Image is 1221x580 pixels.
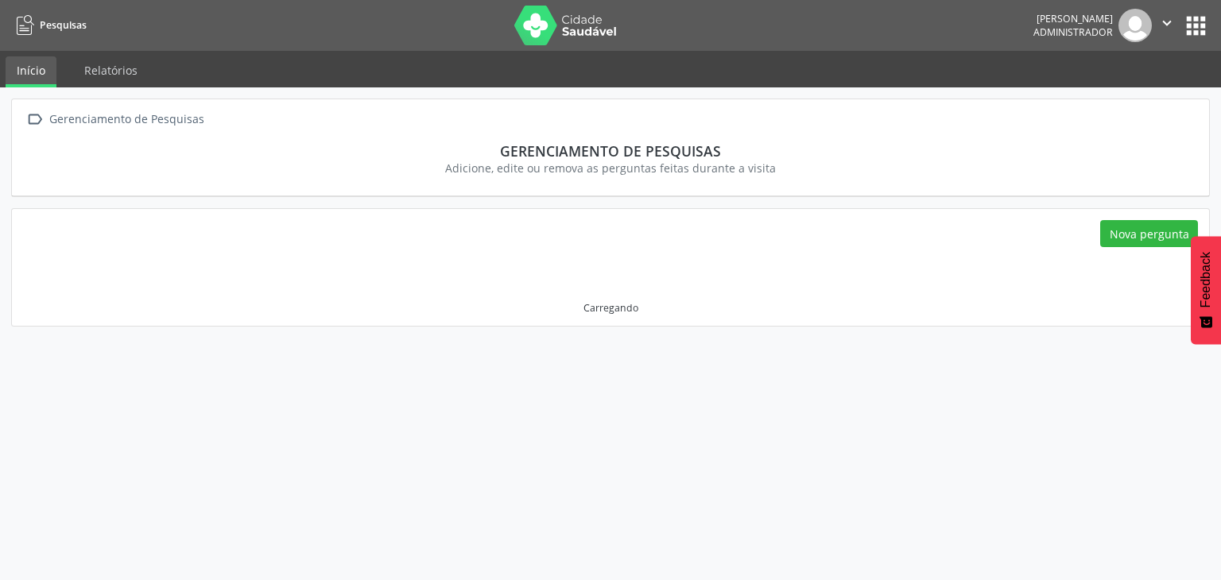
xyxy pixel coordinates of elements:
[1033,25,1113,39] span: Administrador
[1199,252,1213,307] span: Feedback
[583,301,638,315] div: Carregando
[1191,236,1221,344] button: Feedback - Mostrar pesquisa
[1152,9,1182,42] button: 
[1100,220,1198,247] button: Nova pergunta
[34,160,1187,176] div: Adicione, edite ou remova as perguntas feitas durante a visita
[6,56,56,87] a: Início
[1182,12,1210,40] button: apps
[46,108,207,131] div: Gerenciamento de Pesquisas
[1158,14,1176,32] i: 
[1118,9,1152,42] img: img
[1033,12,1113,25] div: [PERSON_NAME]
[34,142,1187,160] div: Gerenciamento de Pesquisas
[11,12,87,38] a: Pesquisas
[40,18,87,32] span: Pesquisas
[73,56,149,84] a: Relatórios
[23,108,46,131] i: 
[23,108,207,131] a:  Gerenciamento de Pesquisas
